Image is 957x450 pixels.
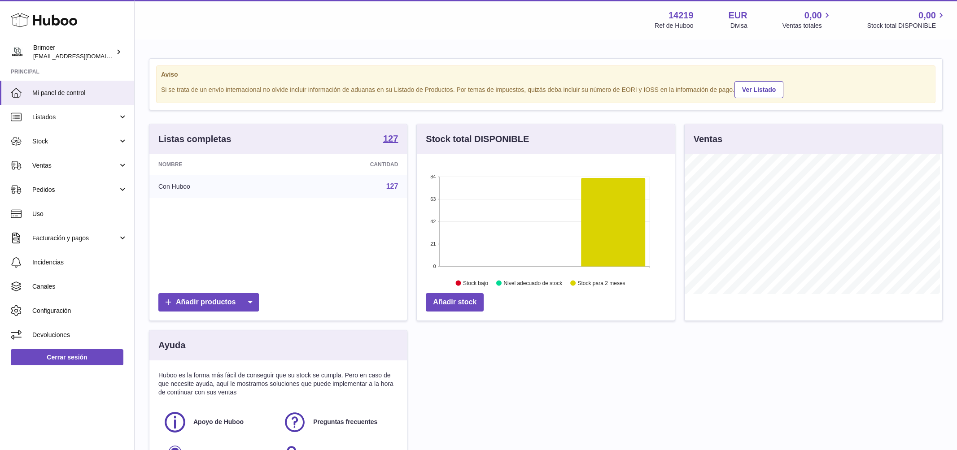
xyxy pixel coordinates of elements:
span: Incidencias [32,258,127,267]
text: Nivel adecuado de stock [504,280,563,286]
a: Cerrar sesión [11,349,123,365]
span: Configuración [32,307,127,315]
a: 0,00 Ventas totales [782,9,832,30]
a: Añadir stock [426,293,484,312]
span: [EMAIL_ADDRESS][DOMAIN_NAME] [33,52,132,60]
th: Nombre [149,154,283,175]
text: Stock para 2 meses [578,280,625,286]
span: 0,00 [918,9,936,22]
span: Facturación y pagos [32,234,118,242]
strong: Aviso [161,70,931,79]
div: Ref de Huboo [655,22,693,30]
img: oroses@renuevo.es [11,45,24,59]
span: Preguntas frecuentes [313,418,377,426]
span: Uso [32,210,127,218]
span: Stock [32,137,118,146]
a: 127 [386,182,398,190]
td: Con Huboo [149,175,283,198]
text: 84 [431,174,436,179]
span: Mi panel de control [32,89,127,97]
span: Listados [32,113,118,121]
span: 0,00 [804,9,822,22]
a: Añadir productos [158,293,259,312]
span: Stock total DISPONIBLE [867,22,946,30]
span: Apoyo de Huboo [193,418,244,426]
a: Apoyo de Huboo [163,410,274,434]
text: 0 [433,264,436,269]
a: Preguntas frecuentes [283,410,393,434]
h3: Ventas [694,133,722,145]
text: 42 [431,219,436,224]
text: 21 [431,241,436,247]
text: 63 [431,196,436,202]
span: Ventas totales [782,22,832,30]
p: Huboo es la forma más fácil de conseguir que su stock se cumpla. Pero en caso de que necesite ayu... [158,371,398,397]
span: Pedidos [32,186,118,194]
a: 0,00 Stock total DISPONIBLE [867,9,946,30]
strong: 14219 [669,9,694,22]
strong: EUR [729,9,747,22]
span: Canales [32,282,127,291]
text: Stock bajo [463,280,488,286]
a: Ver Listado [734,81,783,98]
div: Brimoer [33,43,114,61]
th: Cantidad [283,154,407,175]
h3: Ayuda [158,339,185,351]
strong: 127 [383,134,398,143]
h3: Listas completas [158,133,231,145]
div: Divisa [730,22,747,30]
a: 127 [383,134,398,145]
div: Si se trata de un envío internacional no olvide incluir información de aduanas en su Listado de P... [161,80,931,98]
span: Ventas [32,161,118,170]
h3: Stock total DISPONIBLE [426,133,529,145]
span: Devoluciones [32,331,127,339]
